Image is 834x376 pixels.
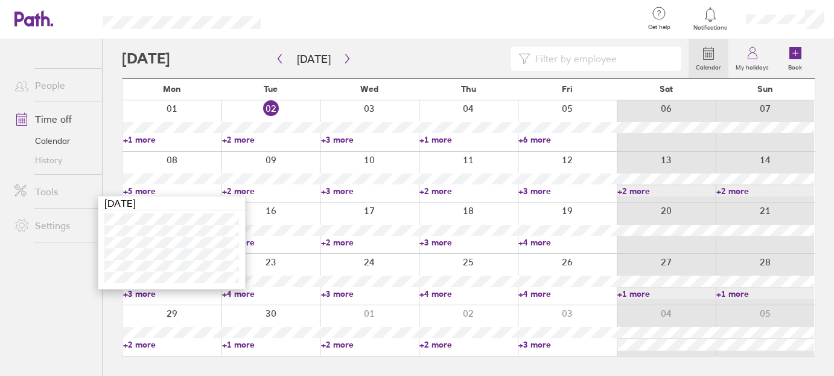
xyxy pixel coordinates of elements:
[123,186,221,196] a: +5 more
[222,288,320,299] a: +4 more
[321,288,419,299] a: +3 more
[562,84,573,94] span: Fri
[264,84,278,94] span: Tue
[757,84,773,94] span: Sun
[728,39,776,78] a: My holidays
[222,186,320,196] a: +2 more
[518,339,616,350] a: +3 more
[123,134,221,145] a: +1 more
[321,134,419,145] a: +3 more
[518,288,616,299] a: +4 more
[640,24,679,31] span: Get help
[781,60,810,71] label: Book
[617,288,715,299] a: +1 more
[360,84,378,94] span: Wed
[689,60,728,71] label: Calendar
[518,186,616,196] a: +3 more
[617,186,715,196] a: +2 more
[123,339,221,350] a: +2 more
[5,131,102,151] a: Calendar
[321,237,419,248] a: +2 more
[98,196,245,210] div: [DATE]
[222,134,320,145] a: +2 more
[419,134,517,145] a: +1 more
[419,186,517,196] a: +2 more
[163,84,181,94] span: Mon
[419,237,517,248] a: +3 more
[660,84,673,94] span: Sat
[689,39,728,78] a: Calendar
[691,24,730,31] span: Notifications
[5,180,102,204] a: Tools
[716,186,814,196] a: +2 more
[5,73,102,97] a: People
[5,107,102,131] a: Time off
[419,288,517,299] a: +4 more
[530,47,674,70] input: Filter by employee
[222,339,320,350] a: +1 more
[518,134,616,145] a: +6 more
[461,84,476,94] span: Thu
[321,339,419,350] a: +2 more
[728,60,776,71] label: My holidays
[5,213,102,238] a: Settings
[222,237,320,248] a: +2 more
[691,6,730,31] a: Notifications
[716,288,814,299] a: +1 more
[518,237,616,248] a: +4 more
[776,39,815,78] a: Book
[321,186,419,196] a: +3 more
[5,151,102,170] a: History
[287,49,340,69] button: [DATE]
[419,339,517,350] a: +2 more
[123,288,221,299] a: +3 more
